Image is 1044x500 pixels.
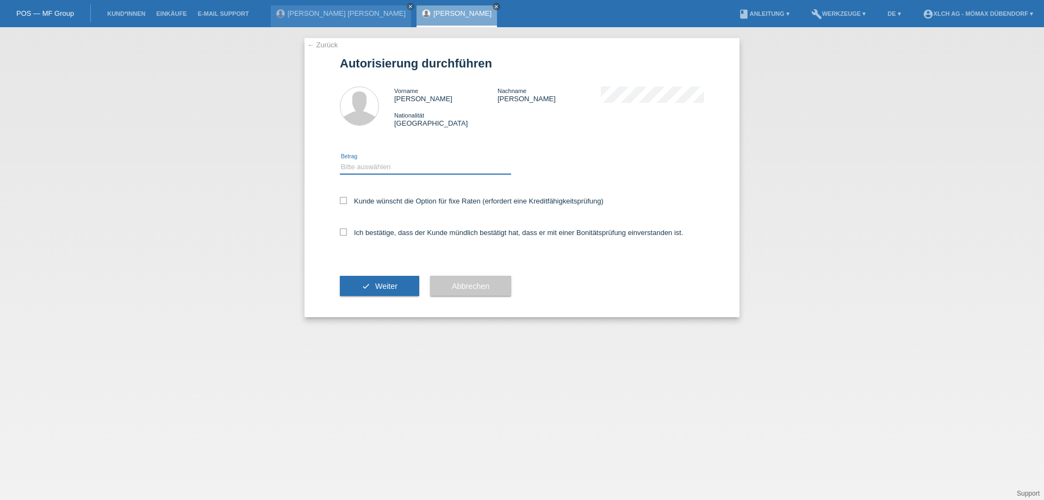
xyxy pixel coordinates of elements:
[288,9,406,17] a: [PERSON_NAME] [PERSON_NAME]
[494,4,499,9] i: close
[102,10,151,17] a: Kund*innen
[923,9,934,20] i: account_circle
[394,87,498,103] div: [PERSON_NAME]
[806,10,872,17] a: buildWerkzeuge ▾
[493,3,500,10] a: close
[738,9,749,20] i: book
[882,10,906,17] a: DE ▾
[407,3,414,10] a: close
[811,9,822,20] i: build
[340,276,419,297] button: check Weiter
[1017,490,1040,497] a: Support
[362,282,370,291] i: check
[340,57,704,70] h1: Autorisierung durchführen
[375,282,397,291] span: Weiter
[408,4,413,9] i: close
[16,9,74,17] a: POS — MF Group
[394,111,498,127] div: [GEOGRAPHIC_DATA]
[307,41,338,49] a: ← Zurück
[430,276,511,297] button: Abbrechen
[452,282,489,291] span: Abbrechen
[340,229,683,237] label: Ich bestätige, dass der Kunde mündlich bestätigt hat, dass er mit einer Bonitätsprüfung einversta...
[340,197,604,205] label: Kunde wünscht die Option für fixe Raten (erfordert eine Kreditfähigkeitsprüfung)
[733,10,794,17] a: bookAnleitung ▾
[917,10,1039,17] a: account_circleXLCH AG - Mömax Dübendorf ▾
[394,112,424,119] span: Nationalität
[192,10,254,17] a: E-Mail Support
[498,87,601,103] div: [PERSON_NAME]
[151,10,192,17] a: Einkäufe
[394,88,418,94] span: Vorname
[433,9,492,17] a: [PERSON_NAME]
[498,88,526,94] span: Nachname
